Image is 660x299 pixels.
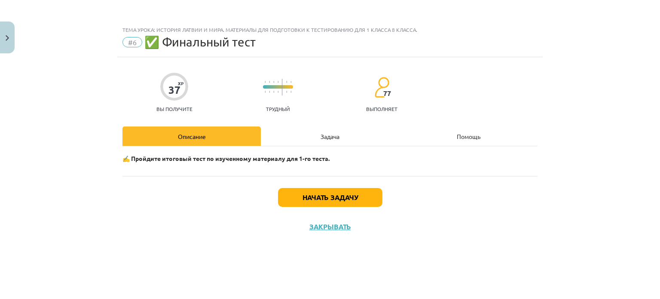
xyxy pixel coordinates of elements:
[321,133,339,140] font: Задача
[290,81,291,83] img: icon-short-line-57e1e144782c952c97e751825c79c345078a6d821885a25fce030b3d8c18986b.svg
[156,105,192,112] font: Вы получите
[168,83,180,96] font: 37
[282,79,283,96] img: icon-long-line-d9ea69661e0d244f92f715978eff75569469978d946b2353a9bb055b3ed8787d.svg
[273,91,274,93] img: icon-short-line-57e1e144782c952c97e751825c79c345078a6d821885a25fce030b3d8c18986b.svg
[269,81,270,83] img: icon-short-line-57e1e144782c952c97e751825c79c345078a6d821885a25fce030b3d8c18986b.svg
[178,80,183,86] font: XP
[266,105,290,112] font: Трудный
[269,91,270,93] img: icon-short-line-57e1e144782c952c97e751825c79c345078a6d821885a25fce030b3d8c18986b.svg
[290,91,291,93] img: icon-short-line-57e1e144782c952c97e751825c79c345078a6d821885a25fce030b3d8c18986b.svg
[278,188,382,207] button: Начать задачу
[144,35,256,49] font: ✅ Финальный тест
[278,91,278,93] img: icon-short-line-57e1e144782c952c97e751825c79c345078a6d821885a25fce030b3d8c18986b.svg
[178,133,206,140] font: Описание
[286,91,287,93] img: icon-short-line-57e1e144782c952c97e751825c79c345078a6d821885a25fce030b3d8c18986b.svg
[366,105,397,112] font: выполняет
[128,38,137,46] font: #6
[6,35,9,41] img: icon-close-lesson-0947bae3869378f0d4975bcd49f059093ad1ed9edebbc8119c70593378902aed.svg
[278,81,278,83] img: icon-short-line-57e1e144782c952c97e751825c79c345078a6d821885a25fce030b3d8c18986b.svg
[122,154,330,162] font: ✍️ Пройдите итоговый тест по изученному материалу для 1-го теста.
[302,193,358,202] font: Начать задачу
[309,222,351,231] font: Закрывать
[457,133,480,140] font: Помощь
[307,222,354,231] button: Закрывать
[122,26,417,33] font: Тема урока: История Латвии и мира. Материалы для подготовки к тестированию для 1 класса 8 класса.
[374,77,389,98] img: students-c634bb4e5e11cddfef0936a35e636f08e4e9abd3cc4e673bd6f9a4125e45ecb1.svg
[273,81,274,83] img: icon-short-line-57e1e144782c952c97e751825c79c345078a6d821885a25fce030b3d8c18986b.svg
[286,81,287,83] img: icon-short-line-57e1e144782c952c97e751825c79c345078a6d821885a25fce030b3d8c18986b.svg
[383,89,391,98] font: 77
